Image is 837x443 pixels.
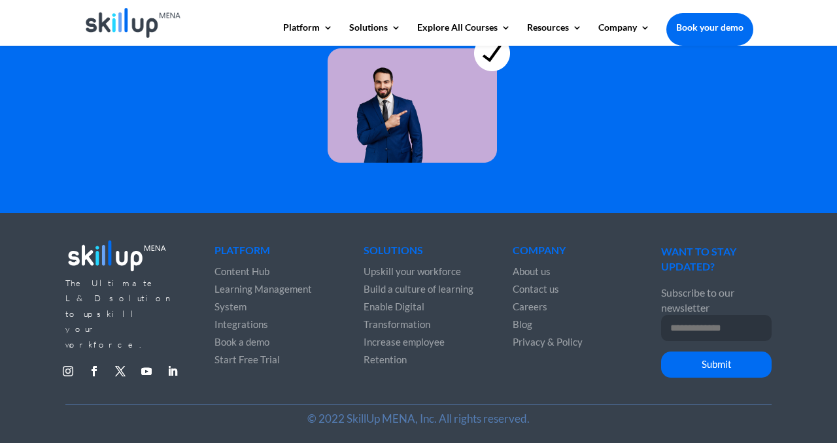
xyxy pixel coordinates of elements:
[58,361,78,382] a: Follow on Instagram
[214,318,268,330] a: Integrations
[513,318,532,330] a: Blog
[527,23,582,45] a: Resources
[513,265,551,277] a: About us
[84,411,753,426] p: © 2022 SkillUp MENA, Inc. All rights reserved.
[598,23,650,45] a: Company
[661,285,771,316] p: Subscribe to our newsletter
[364,265,461,277] a: Upskill your workforce
[702,358,732,370] span: Submit
[283,23,333,45] a: Platform
[86,8,180,38] img: Skillup Mena
[661,245,736,272] span: WANT TO STAY UPDATED?
[364,336,445,365] a: Increase employee Retention
[661,352,771,378] button: Submit
[349,23,401,45] a: Solutions
[84,361,105,382] a: Follow on Facebook
[65,278,173,350] span: The Ultimate L&D solution to upskill your workforce.
[214,336,269,348] a: Book a demo
[417,23,511,45] a: Explore All Courses
[364,283,473,295] a: Build a culture of learning
[364,245,473,262] h4: Solutions
[214,265,269,277] a: Content Hub
[110,361,131,382] a: Follow on X
[513,301,547,312] a: Careers
[214,353,280,365] a: Start Free Trial
[214,245,324,262] h4: Platform
[328,10,510,163] img: learning for everyone 4 - skillup
[214,283,312,312] a: Learning Management System
[364,301,430,330] a: Enable Digital Transformation
[65,236,169,274] img: footer_logo
[136,361,157,382] a: Follow on Youtube
[666,13,753,42] a: Book your demo
[513,336,583,348] a: Privacy & Policy
[513,283,559,295] a: Contact us
[772,380,837,443] iframe: Chat Widget
[513,245,623,262] h4: Company
[162,361,183,382] a: Follow on LinkedIn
